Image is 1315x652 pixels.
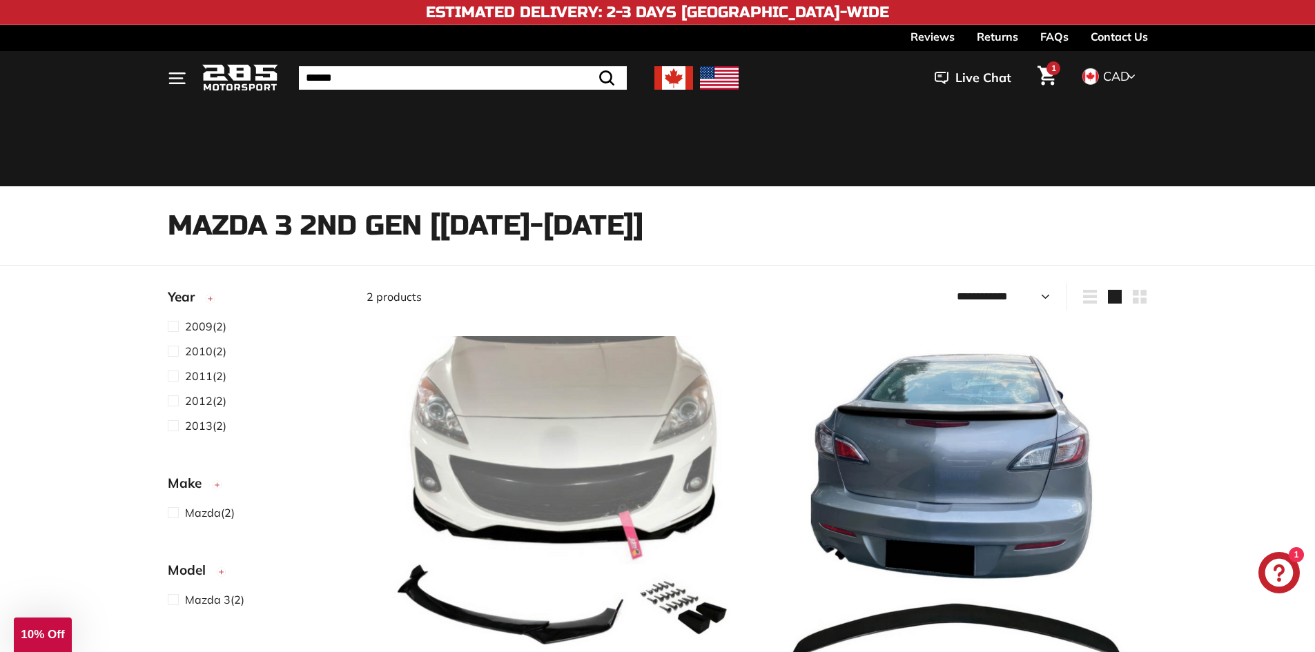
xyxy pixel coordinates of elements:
[1091,25,1148,48] a: Contact Us
[168,283,344,317] button: Year
[1040,25,1069,48] a: FAQs
[917,61,1029,95] button: Live Chat
[185,369,213,383] span: 2011
[185,419,213,433] span: 2013
[14,618,72,652] div: 10% Off
[168,287,205,307] span: Year
[185,343,226,359] span: (2)
[299,66,627,90] input: Search
[977,25,1018,48] a: Returns
[185,504,235,521] span: (2)
[1103,68,1129,84] span: CAD
[185,318,226,335] span: (2)
[1029,55,1064,101] a: Cart
[185,593,231,606] span: Mazda 3
[1254,552,1304,597] inbox-online-store-chat: Shopify online store chat
[185,319,213,333] span: 2009
[185,394,213,408] span: 2012
[168,473,212,493] span: Make
[168,560,216,580] span: Model
[21,628,64,641] span: 10% Off
[185,417,226,434] span: (2)
[1051,63,1056,73] span: 1
[168,556,344,591] button: Model
[202,62,278,95] img: Logo_285_Motorsport_areodynamics_components
[168,469,344,504] button: Make
[910,25,955,48] a: Reviews
[185,393,226,409] span: (2)
[426,4,889,21] h4: Estimated Delivery: 2-3 Days [GEOGRAPHIC_DATA]-Wide
[185,368,226,384] span: (2)
[185,591,244,608] span: (2)
[168,210,1148,241] h1: Mazda 3 2nd Gen [[DATE]-[DATE]]
[185,506,221,520] span: Mazda
[367,288,757,305] div: 2 products
[185,344,213,358] span: 2010
[955,69,1011,87] span: Live Chat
